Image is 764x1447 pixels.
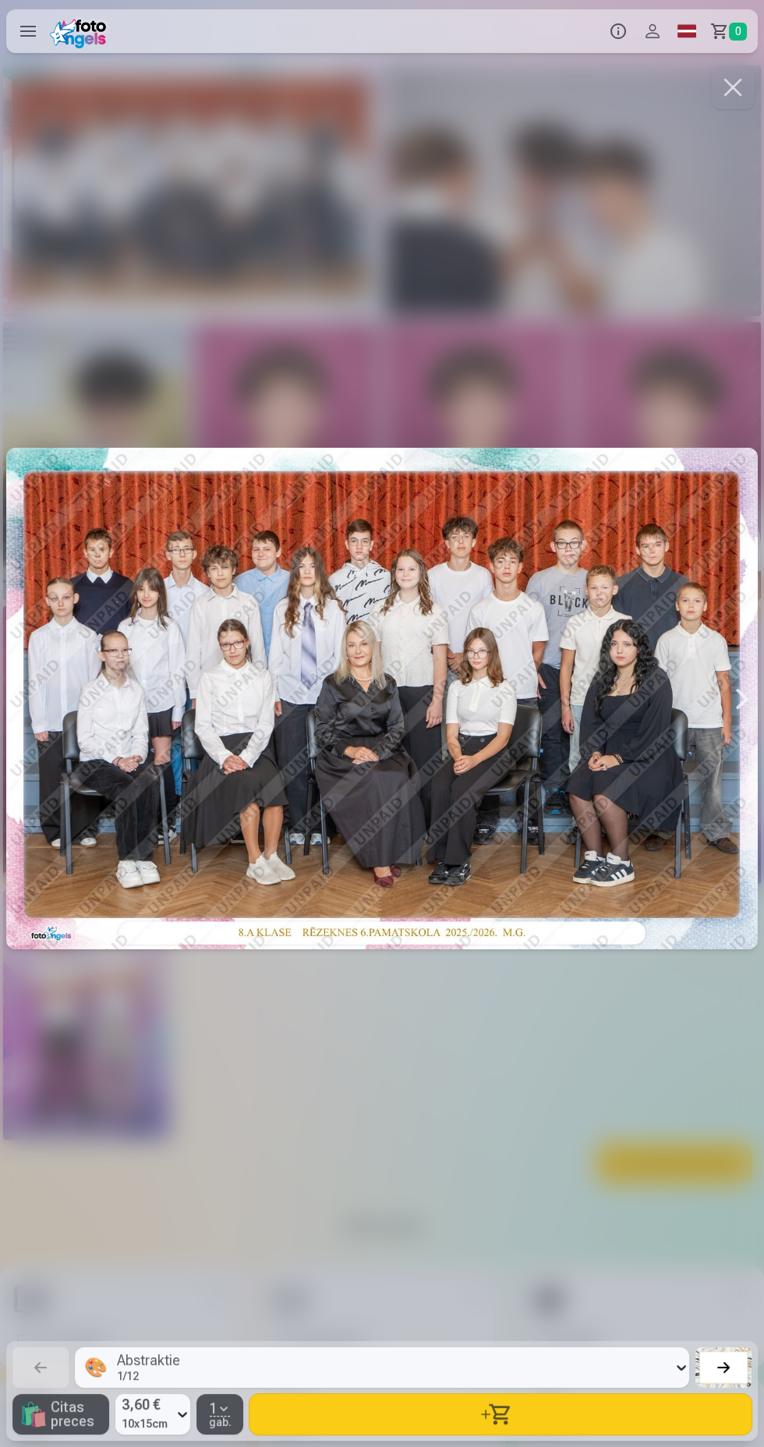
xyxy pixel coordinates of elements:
a: Global [670,9,704,53]
span: 10x15cm [122,1416,168,1431]
span: 1 [210,1402,218,1416]
span: Citas preces [51,1400,103,1428]
span: 🛍 [19,1400,48,1428]
button: Profils [635,9,670,53]
img: /fa1 [50,14,111,48]
button: 🛍Citas preces [12,1394,109,1435]
button: Info [601,9,635,53]
span: 0 [729,23,747,41]
div: 1 / 12 [117,1371,180,1381]
button: 1gab. [196,1394,243,1435]
div: Abstraktie [117,1353,180,1367]
span: 3,60 € [122,1394,168,1416]
div: 🎨 [84,1355,108,1380]
a: Grozs0 [704,9,758,53]
span: gab. [209,1417,232,1427]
